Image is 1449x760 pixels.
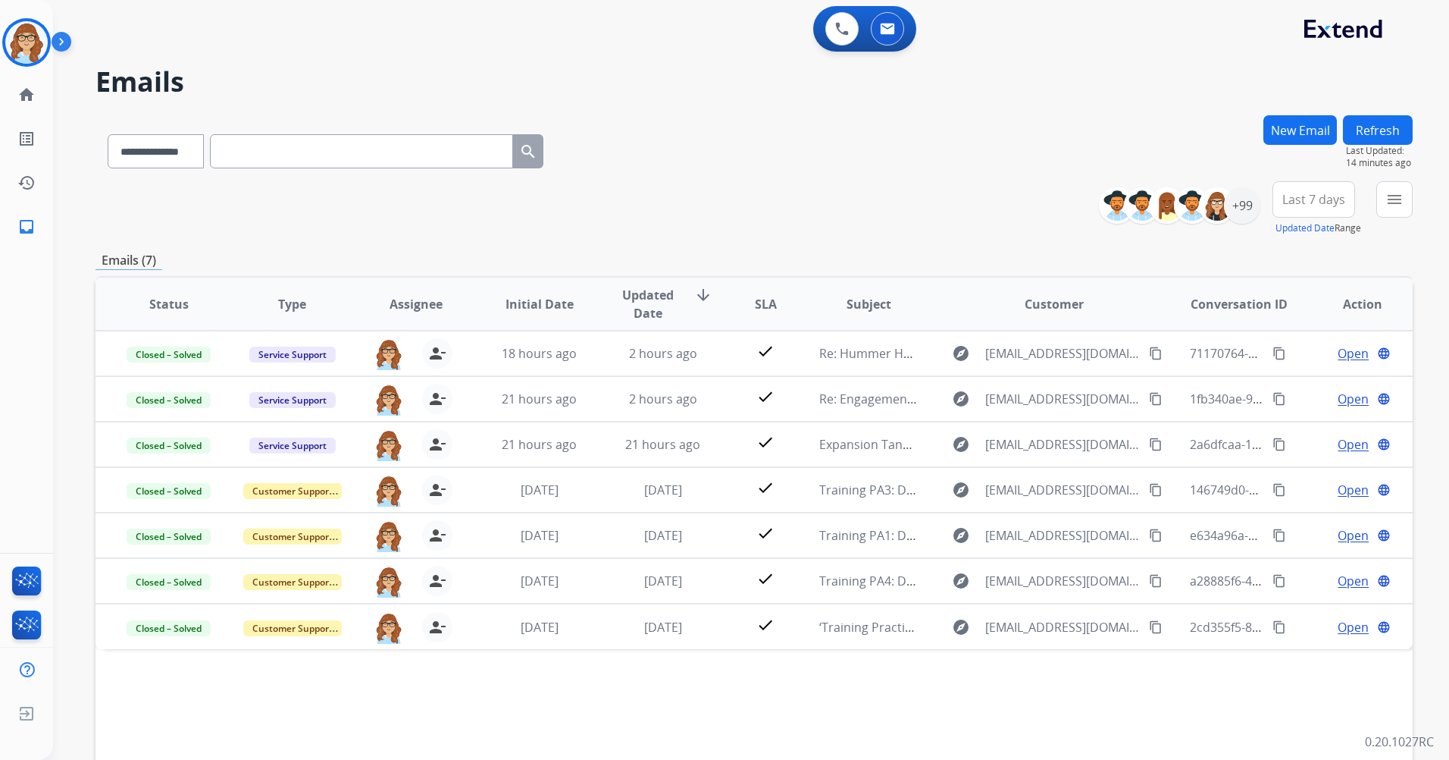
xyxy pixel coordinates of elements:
[1338,390,1369,408] span: Open
[428,481,446,499] mat-icon: person_remove
[1272,438,1286,451] mat-icon: content_copy
[374,475,404,507] img: agent-avatar
[127,347,211,363] span: Closed – Solved
[1338,481,1369,499] span: Open
[127,529,211,545] span: Closed – Solved
[819,619,991,636] span: ‘Training Practice – New Email’
[17,174,36,192] mat-icon: history
[1289,278,1413,331] th: Action
[390,295,443,313] span: Assignee
[521,619,559,636] span: [DATE]
[952,390,970,408] mat-icon: explore
[629,345,697,362] span: 2 hours ago
[1191,295,1288,313] span: Conversation ID
[644,527,682,544] span: [DATE]
[1272,620,1286,634] mat-icon: content_copy
[505,295,574,313] span: Initial Date
[644,573,682,589] span: [DATE]
[1272,347,1286,360] mat-icon: content_copy
[1377,620,1391,634] mat-icon: language
[374,384,404,416] img: agent-avatar
[1190,482,1419,498] span: 146749d0-8349-4101-b238-0cf9df6e6280
[644,482,682,498] span: [DATE]
[625,436,700,453] span: 21 hours ago
[985,481,1141,499] span: [EMAIL_ADDRESS][DOMAIN_NAME]
[952,435,970,454] mat-icon: explore
[127,392,211,408] span: Closed – Solved
[644,619,682,636] span: [DATE]
[521,573,559,589] span: [DATE]
[1338,435,1369,454] span: Open
[1149,392,1163,406] mat-icon: content_copy
[1272,529,1286,542] mat-icon: content_copy
[1190,436,1419,453] span: 2a6dfcaa-1494-4353-b27a-12ebf0801aa6
[1149,438,1163,451] mat-icon: content_copy
[819,527,1083,544] span: Training PA1: Do Not Assign ([PERSON_NAME])
[985,390,1141,408] span: [EMAIL_ADDRESS][DOMAIN_NAME]
[1338,526,1369,545] span: Open
[502,436,577,453] span: 21 hours ago
[1272,181,1355,218] button: Last 7 days
[249,438,336,454] span: Service Support
[985,526,1141,545] span: [EMAIL_ADDRESS][DOMAIN_NAME]
[756,524,775,542] mat-icon: check
[127,483,211,499] span: Closed – Solved
[1272,574,1286,588] mat-icon: content_copy
[374,612,404,644] img: agent-avatar
[521,527,559,544] span: [DATE]
[428,435,446,454] mat-icon: person_remove
[127,438,211,454] span: Closed – Solved
[819,391,1156,407] span: Re: Engagement Ring Claim: additional information needed
[1377,392,1391,406] mat-icon: language
[952,481,970,499] mat-icon: explore
[519,143,537,161] mat-icon: search
[243,483,342,499] span: Customer Support
[952,572,970,590] mat-icon: explore
[1190,527,1419,544] span: e634a96a-04d1-4937-8bd2-1602fccbe8f4
[1275,221,1361,234] span: Range
[1377,574,1391,588] mat-icon: language
[819,436,991,453] span: Expansion Tank Claim: Denied
[428,572,446,590] mat-icon: person_remove
[502,391,577,407] span: 21 hours ago
[428,344,446,363] mat-icon: person_remove
[755,295,777,313] span: SLA
[1338,618,1369,636] span: Open
[1149,483,1163,497] mat-icon: content_copy
[249,392,336,408] span: Service Support
[1272,483,1286,497] mat-icon: content_copy
[428,526,446,545] mat-icon: person_remove
[127,620,211,636] span: Closed – Solved
[95,67,1413,97] h2: Emails
[952,526,970,545] mat-icon: explore
[17,86,36,104] mat-icon: home
[243,529,342,545] span: Customer Support
[1025,295,1084,313] span: Customer
[756,433,775,451] mat-icon: check
[1224,187,1260,224] div: +99
[1346,145,1413,157] span: Last Updated:
[1377,529,1391,542] mat-icon: language
[1275,222,1335,234] button: Updated Date
[756,479,775,497] mat-icon: check
[428,618,446,636] mat-icon: person_remove
[1377,483,1391,497] mat-icon: language
[374,338,404,370] img: agent-avatar
[243,620,342,636] span: Customer Support
[1338,344,1369,363] span: Open
[127,574,211,590] span: Closed – Solved
[1385,190,1404,209] mat-icon: menu
[1190,345,1424,362] span: 71170764-ea0d-49a7-b6f0-9bbe4a187b63
[1343,115,1413,145] button: Refresh
[278,295,306,313] span: Type
[374,429,404,461] img: agent-avatar
[614,286,682,322] span: Updated Date
[819,573,1083,589] span: Training PA4: Do Not Assign ([PERSON_NAME])
[1190,391,1410,407] span: 1fb340ae-9b11-44ac-842f-f46aa1f6bf02
[629,391,697,407] span: 2 hours ago
[1190,619,1416,636] span: 2cd355f5-8530-42b9-bc5d-2b1ff141ecac
[1272,392,1286,406] mat-icon: content_copy
[17,130,36,148] mat-icon: list_alt
[952,618,970,636] mat-icon: explore
[819,482,1083,498] span: Training PA3: Do Not Assign ([PERSON_NAME])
